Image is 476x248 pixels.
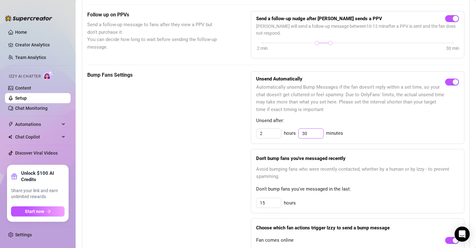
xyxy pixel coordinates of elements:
a: Chat Monitoring [15,106,48,111]
div: 2 min [257,45,268,52]
strong: Choose which fan actions trigger Izzy to send a bump message [256,225,390,231]
h5: Bump Fans Settings [87,71,219,79]
a: Settings [15,232,32,237]
img: logo-BBDzfeDw.svg [5,15,52,21]
div: 30 min [446,45,459,52]
strong: Unsend Automatically [256,76,302,82]
a: Home [15,30,27,35]
span: Unsend after: [256,117,459,125]
a: Setup [15,96,27,101]
span: thunderbolt [8,122,13,127]
span: Send a follow-up message to fans after they view a PPV but don't purchase it. You can decide how ... [87,21,219,51]
span: Don't bump fans you've messaged in the last: [256,186,459,193]
div: Open Intercom Messenger [455,227,470,242]
span: Izzy AI Chatter [9,74,41,80]
span: hours [284,130,296,137]
span: minutes [326,130,343,137]
span: [PERSON_NAME] will send a follow-up message between 10 - 12 min after a PPV is sent and the fan d... [256,23,459,37]
span: Avoid bumping fans who were recently contacted, whether by a human or by Izzy - to prevent spamming. [256,166,459,180]
span: Start now [25,209,44,214]
span: Share your link and earn unlimited rewards [11,188,65,200]
button: Start nowarrow-right [11,206,65,216]
a: Discover Viral Videos [15,151,58,156]
a: Content [15,86,31,91]
span: arrow-right [47,209,51,214]
a: Creator Analytics [15,40,66,50]
span: Chat Copilot [15,132,60,142]
strong: Don't bump fans you've messaged recently [256,156,346,161]
span: gift [11,173,17,180]
a: Team Analytics [15,55,46,60]
span: Automatically unsend Bump Messages if the fan doesn't reply within a set time, so your chat doesn... [256,84,445,113]
img: Chat Copilot [8,135,12,139]
span: Automations [15,119,60,129]
img: AI Chatter [43,71,53,80]
strong: Unlock $100 AI Credits [21,170,65,183]
span: Fan comes online [256,237,294,244]
strong: Send a follow-up nudge after [PERSON_NAME] sends a PPV [256,16,382,21]
h5: Follow up on PPVs [87,11,219,19]
span: hours [284,199,296,207]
